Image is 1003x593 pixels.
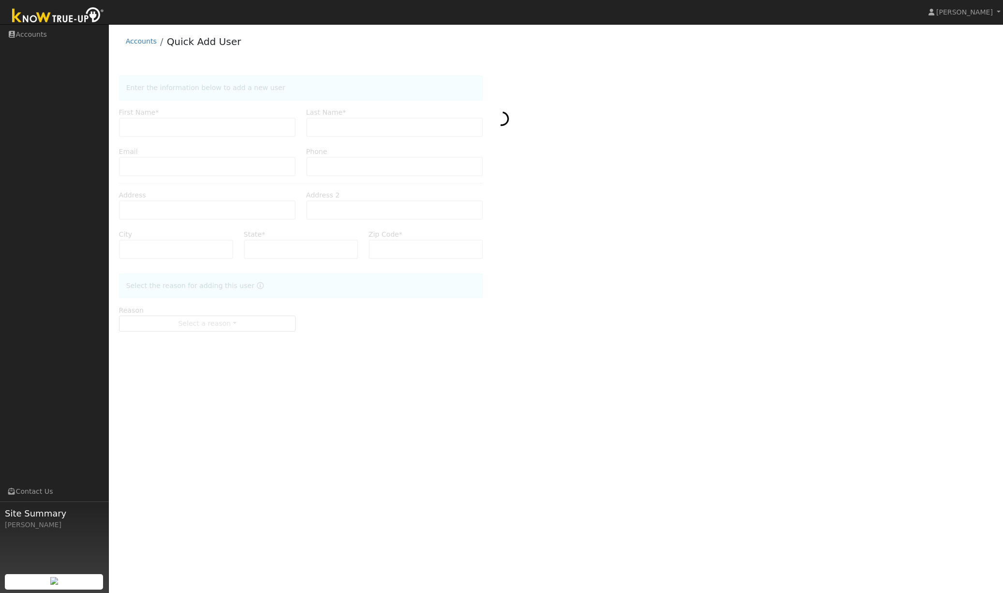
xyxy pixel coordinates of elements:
[126,37,157,45] a: Accounts
[936,8,993,16] span: [PERSON_NAME]
[167,36,241,47] a: Quick Add User
[50,577,58,585] img: retrieve
[5,520,104,530] div: [PERSON_NAME]
[7,5,109,27] img: Know True-Up
[5,507,104,520] span: Site Summary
